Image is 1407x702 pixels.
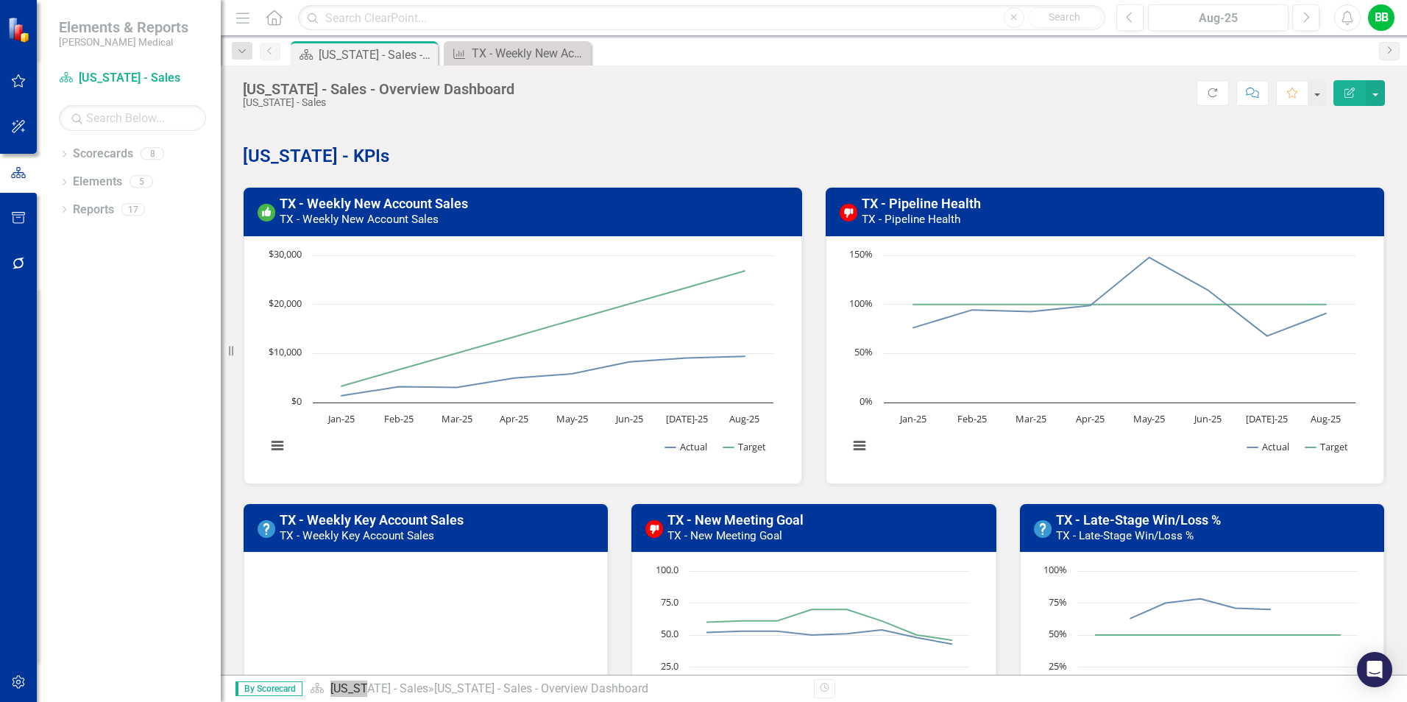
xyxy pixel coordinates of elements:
button: Show Target [1305,440,1349,453]
text: Aug-25 [729,412,759,425]
text: 50% [1049,627,1067,640]
svg: Interactive chart [841,248,1363,469]
text: Jan-25 [899,412,926,425]
text: Jun-25 [614,412,643,425]
text: 50% [854,345,873,358]
button: BB [1368,4,1394,31]
div: [US_STATE] - Sales - Overview Dashboard [434,681,648,695]
span: By Scorecard [235,681,302,696]
a: [US_STATE] - Sales [59,70,206,87]
svg: Interactive chart [259,248,781,469]
a: Elements [73,174,122,191]
text: 100% [849,297,873,310]
div: [US_STATE] - Sales [243,97,514,108]
text: Feb-25 [384,412,414,425]
div: Open Intercom Messenger [1357,652,1392,687]
div: » [310,681,803,698]
text: 75% [1049,595,1067,609]
div: 8 [141,148,164,160]
a: TX - Pipeline Health [862,196,981,211]
text: Apr-25 [500,412,528,425]
text: 150% [849,247,873,260]
text: 0% [860,394,873,408]
small: [PERSON_NAME] Medical [59,36,188,48]
text: 100% [1043,563,1067,576]
strong: [US_STATE] - KPIs [243,146,389,166]
text: $20,000 [269,297,302,310]
g: Target, line 2 of 2 with 8 data points. [1092,632,1343,638]
div: Aug-25 [1153,10,1283,27]
span: Elements & Reports [59,18,188,36]
img: No Information [1034,520,1052,538]
small: TX - Pipeline Health [862,213,960,226]
a: TX - Late-Stage Win/Loss % [1056,512,1221,528]
button: Show Target [723,440,767,453]
a: [US_STATE] - Sales [330,681,428,695]
img: On or Above Target [258,204,275,221]
div: [US_STATE] - Sales - Overview Dashboard [319,46,434,64]
button: Show Actual [665,440,707,453]
input: Search ClearPoint... [298,5,1105,31]
button: Show Actual [1247,440,1289,453]
text: 100.0 [656,563,678,576]
a: Scorecards [73,146,133,163]
img: Below Target [840,204,857,221]
small: TX - Weekly Key Account Sales [280,529,434,542]
img: ClearPoint Strategy [7,17,33,43]
small: TX - New Meeting Goal [667,529,782,542]
text: Jan-25 [327,412,355,425]
div: Chart. Highcharts interactive chart. [841,248,1369,469]
small: TX - Weekly New Account Sales [280,213,439,226]
text: $30,000 [269,247,302,260]
a: TX - Weekly New Account Sales [447,44,587,63]
text: Mar-25 [1016,412,1046,425]
a: TX - New Meeting Goal [667,512,804,528]
button: Aug-25 [1148,4,1289,31]
text: [DATE]-25 [1246,412,1288,425]
img: No Information [258,520,275,538]
img: Below Target [645,520,663,538]
text: $0 [291,394,302,408]
button: Search [1028,7,1102,28]
text: May-25 [556,412,588,425]
a: TX - Weekly Key Account Sales [280,512,464,528]
a: Reports [73,202,114,219]
text: Feb-25 [957,412,987,425]
span: Search [1049,11,1080,23]
text: Apr-25 [1076,412,1105,425]
text: 25% [1049,659,1067,673]
button: View chart menu, Chart [849,436,870,456]
button: View chart menu, Chart [267,436,288,456]
text: Mar-25 [442,412,472,425]
a: TX - Weekly New Account Sales [280,196,468,211]
div: Chart. Highcharts interactive chart. [259,248,787,469]
text: [DATE]-25 [666,412,708,425]
text: 75.0 [661,595,678,609]
text: $10,000 [269,345,302,358]
div: 17 [121,203,145,216]
input: Search Below... [59,105,206,131]
div: TX - Weekly New Account Sales [472,44,587,63]
div: 5 [130,176,153,188]
small: TX - Late-Stage Win/Loss % [1056,529,1194,542]
text: 50.0 [661,627,678,640]
text: 25.0 [661,659,678,673]
text: Aug-25 [1311,412,1341,425]
text: May-25 [1133,412,1165,425]
text: Jun-25 [1193,412,1222,425]
div: [US_STATE] - Sales - Overview Dashboard [243,81,514,97]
